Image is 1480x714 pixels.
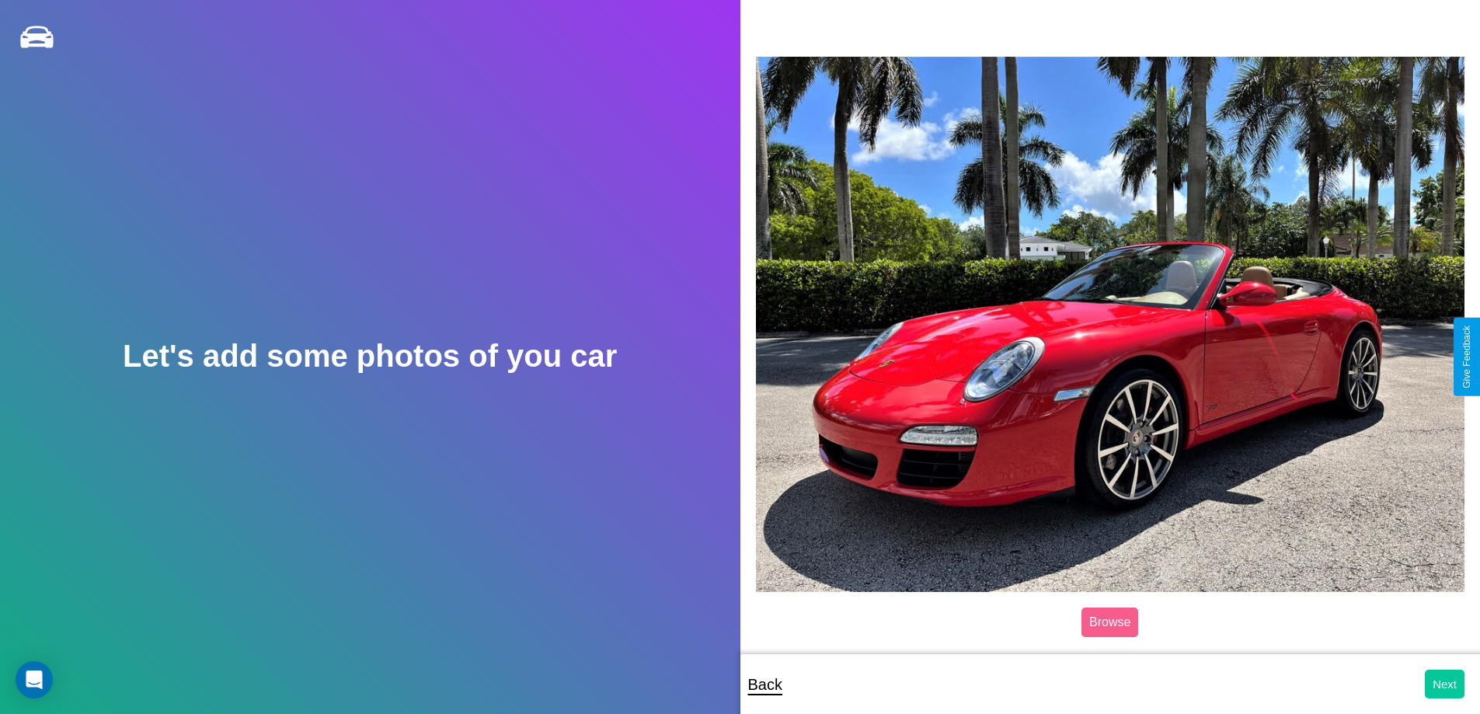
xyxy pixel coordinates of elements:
[1081,608,1138,637] label: Browse
[756,57,1465,591] img: posted
[123,339,617,374] h2: Let's add some photos of you car
[1461,326,1472,388] div: Give Feedback
[1425,670,1464,698] button: Next
[748,670,782,698] p: Back
[16,661,53,698] div: Open Intercom Messenger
